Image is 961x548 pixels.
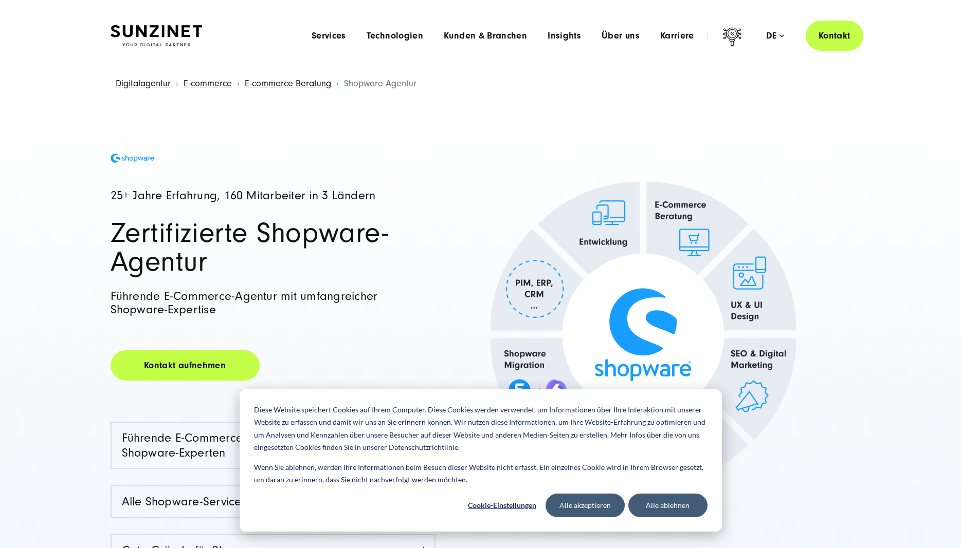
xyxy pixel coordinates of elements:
[111,25,202,47] img: SUNZINET Full Service Digital Agentur
[111,190,436,202] h4: 25+ Jahre Erfahrung, 160 Mitarbeiter in 3 Ländern
[111,290,436,317] h2: Führende E-Commerce-Agentur mit umfangreicher Shopware-Expertise
[111,154,154,163] img: Shopware Agentur Logo blau
[660,31,694,41] a: Karriere
[111,219,436,276] h1: Zertifizierte Shopware-Agentur
[444,31,527,41] a: Kunden & Branchen
[312,31,346,41] a: Services
[344,78,416,89] span: Shopware Agentur
[628,494,708,517] button: Alle ablehnen
[450,142,836,527] img: Full Service Shopware Partner Agentur SUNZINET - Shopware SEO, Shopware entwicklung, Shopware ber...
[254,404,708,454] p: Diese Website speichert Cookies auf Ihrem Computer. Diese Cookies werden verwendet, um Informatio...
[112,423,434,468] a: Führende E-Commerce-Agentur mit zertifizierten Shopware-Experten
[463,494,542,517] button: Cookie-Einstellungen
[112,486,434,517] a: Alle Shopware-Services aus einer Hand
[806,21,863,51] a: Kontakt
[184,78,232,89] a: E-commerce
[245,78,331,89] a: E-commerce Beratung
[240,389,722,532] div: Cookie banner
[116,78,171,89] a: Digitalagentur
[546,494,625,517] button: Alle akzeptieren
[766,31,784,41] div: de
[548,31,581,41] a: Insights
[111,350,260,381] a: Kontakt aufnehmen
[254,461,708,486] p: Wenn Sie ablehnen, werden Ihre Informationen beim Besuch dieser Website nicht erfasst. Ein einzel...
[602,31,640,41] a: Über uns
[367,31,423,41] a: Technologien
